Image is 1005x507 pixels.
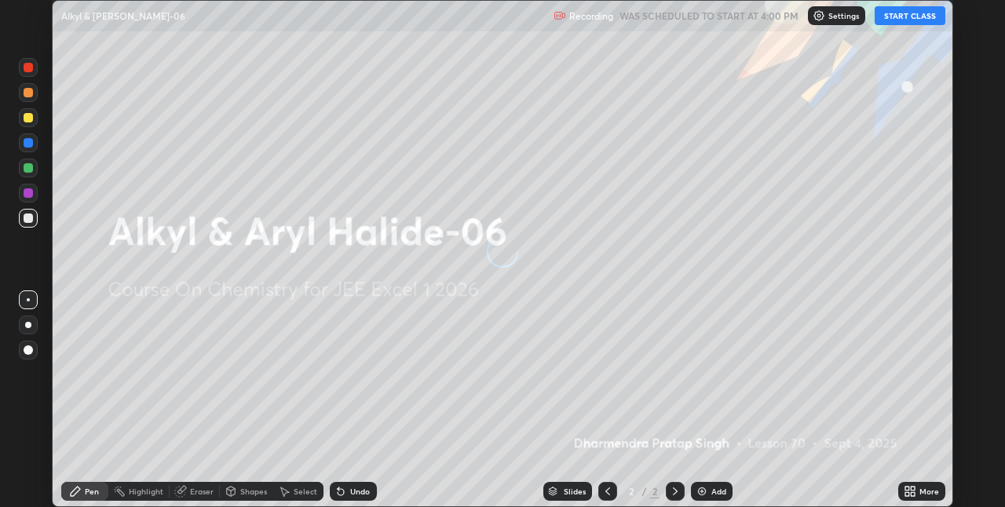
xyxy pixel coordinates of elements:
[650,484,660,498] div: 2
[696,485,708,498] img: add-slide-button
[813,9,825,22] img: class-settings-icons
[623,487,639,496] div: 2
[61,9,185,22] p: Alkyl & [PERSON_NAME]-06
[875,6,945,25] button: START CLASS
[129,487,163,495] div: Highlight
[294,487,317,495] div: Select
[350,487,370,495] div: Undo
[919,487,939,495] div: More
[554,9,566,22] img: recording.375f2c34.svg
[564,487,586,495] div: Slides
[569,10,613,22] p: Recording
[190,487,214,495] div: Eraser
[240,487,267,495] div: Shapes
[711,487,726,495] div: Add
[828,12,859,20] p: Settings
[642,487,647,496] div: /
[619,9,799,23] h5: WAS SCHEDULED TO START AT 4:00 PM
[85,487,99,495] div: Pen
